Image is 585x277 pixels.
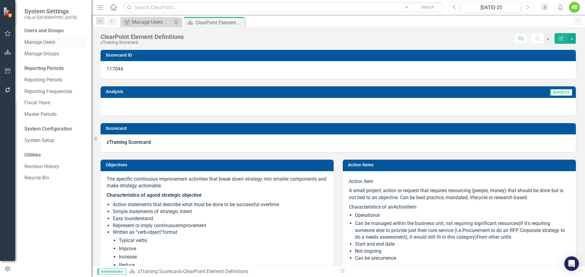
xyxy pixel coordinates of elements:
[24,126,85,133] div: System Configuration
[355,255,374,261] span: Can be a
[107,176,326,189] span: The specific continuous improvement activities that break down strategy into smaller components a...
[408,204,417,210] span: tem
[107,139,151,145] strong: zTraining Scorecard
[119,262,135,268] span: Reduce
[407,204,408,210] span: I
[129,216,153,221] span: understand
[3,7,14,17] img: ClearPoint Strategy
[163,229,177,235] span: format
[355,248,381,254] span: Not ongoing
[24,15,77,20] small: City of [GEOGRAPHIC_DATA]
[178,223,206,228] span: improvement
[24,163,85,170] a: Revision History
[119,246,136,251] span: Improve
[24,137,85,144] a: System Setup
[355,241,395,247] span: Start and end date
[113,223,178,228] span: Represent or imply continuous
[24,88,85,95] a: Reporting Frequencies
[195,19,243,26] div: ClearPoint Element Definitions
[119,237,328,244] li: Typical verbs
[138,268,181,274] a: zTraining Scorecard
[24,39,85,46] a: Manage Users
[24,99,85,106] a: Fiscal Years
[519,220,520,226] span: (
[477,234,511,240] span: from other units
[129,268,334,275] div: »
[119,254,137,260] span: Increase
[113,209,190,214] span: Simple statements of strategic inten
[550,89,572,96] span: [DATE]-25
[107,192,149,198] strong: Characteristics of a
[106,126,573,131] h3: Scorecard
[412,3,443,12] button: Search
[396,204,407,210] span: ction
[24,50,85,57] a: Manage Groups
[393,204,396,210] span: A
[564,256,579,271] div: Open Intercom Messenger
[101,61,576,79] div: 117044
[355,220,519,226] span: Can be managed within the business unit, not requiring significant resources
[113,229,163,235] span: Written as “verb-object”
[123,2,444,13] input: Search ClearPoint...
[106,89,307,94] h3: Analysis
[270,202,279,207] span: time
[24,111,85,118] a: Master Periods
[462,2,520,13] button: [DATE]-25
[122,18,172,26] a: Manage Users
[24,65,85,72] div: Reporting Periods
[183,268,248,274] div: ClearPoint Element Definitions
[24,27,85,34] div: Users and Groups
[106,53,573,57] h3: Scorecard ID
[24,175,85,182] a: Recycle Bin
[113,216,129,221] span: Easy to
[24,77,85,84] a: Reporting Periods
[456,227,462,233] span: i.e.
[97,268,126,275] span: Administrator
[349,188,563,200] span: A small project, action or request that requires resourcing (people, money) that should be done b...
[106,163,331,167] h3: Objectives
[374,255,396,261] span: recurrence
[348,163,573,167] h3: Action Items
[101,40,184,45] div: zTraining Scorecard
[101,33,184,40] div: ClearPoint Element Definitions
[113,202,270,207] span: Action statements that describe what must be done to be successful over
[132,18,172,26] div: Manage Users
[190,209,192,214] span: t
[149,192,202,198] strong: good strategic objective
[421,5,434,9] span: Search
[464,4,518,11] div: [DATE]-25
[569,2,580,13] button: KB
[349,204,393,210] span: Characteristics of an
[24,8,77,15] span: System Settings
[355,220,550,233] span: if it's requiring someone else to provide just their core service (
[349,178,373,184] span: Action Item
[24,152,85,159] div: Utilities
[355,212,380,218] span: Operational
